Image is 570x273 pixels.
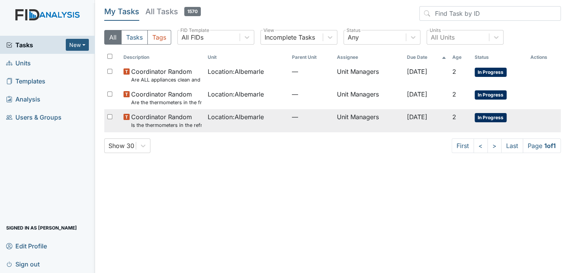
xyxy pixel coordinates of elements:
[104,30,122,45] button: All
[292,67,331,76] span: —
[449,51,472,64] th: Toggle SortBy
[6,111,62,123] span: Users & Groups
[348,33,359,42] div: Any
[6,240,47,252] span: Edit Profile
[404,51,449,64] th: Toggle SortBy
[407,68,427,75] span: [DATE]
[452,138,474,153] a: First
[475,68,507,77] span: In Progress
[523,138,561,153] span: Page
[333,64,403,87] td: Unit Managers
[131,99,202,106] small: Are the thermometers in the freezer reading between 0 degrees and 10 degrees?
[131,90,202,106] span: Coordinator Random Are the thermometers in the freezer reading between 0 degrees and 10 degrees?
[407,90,427,98] span: [DATE]
[131,112,202,129] span: Coordinator Random Is the thermometers in the refrigerator reading between 34 degrees and 40 degr...
[131,67,202,83] span: Coordinator Random Are ALL appliances clean and working properly?
[333,87,403,109] td: Unit Managers
[333,51,403,64] th: Assignee
[452,113,456,121] span: 2
[407,113,427,121] span: [DATE]
[208,90,264,99] span: Location : Albemarle
[6,222,77,234] span: Signed in as [PERSON_NAME]
[6,93,40,105] span: Analysis
[292,90,331,99] span: —
[205,51,289,64] th: Toggle SortBy
[6,40,66,50] a: Tasks
[131,122,202,129] small: Is the thermometers in the refrigerator reading between 34 degrees and 40 degrees?
[473,138,488,153] a: <
[104,6,139,17] h5: My Tasks
[452,90,456,98] span: 2
[147,30,171,45] button: Tags
[145,6,201,17] h5: All Tasks
[289,51,334,64] th: Toggle SortBy
[208,112,264,122] span: Location : Albemarle
[131,76,202,83] small: Are ALL appliances clean and working properly?
[501,138,523,153] a: Last
[487,138,502,153] a: >
[452,138,561,153] nav: task-pagination
[333,109,403,132] td: Unit Managers
[6,57,31,69] span: Units
[472,51,527,64] th: Toggle SortBy
[208,67,264,76] span: Location : Albemarle
[265,33,315,42] div: Incomplete Tasks
[475,90,507,100] span: In Progress
[66,39,89,51] button: New
[6,75,45,87] span: Templates
[527,51,561,64] th: Actions
[184,7,201,16] span: 1570
[292,112,331,122] span: —
[182,33,203,42] div: All FIDs
[431,33,455,42] div: All Units
[108,141,134,150] div: Show 30
[121,30,148,45] button: Tasks
[544,142,556,150] strong: 1 of 1
[452,68,456,75] span: 2
[6,258,40,270] span: Sign out
[104,30,171,45] div: Type filter
[475,113,507,122] span: In Progress
[419,6,561,21] input: Find Task by ID
[107,54,112,59] input: Toggle All Rows Selected
[120,51,205,64] th: Toggle SortBy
